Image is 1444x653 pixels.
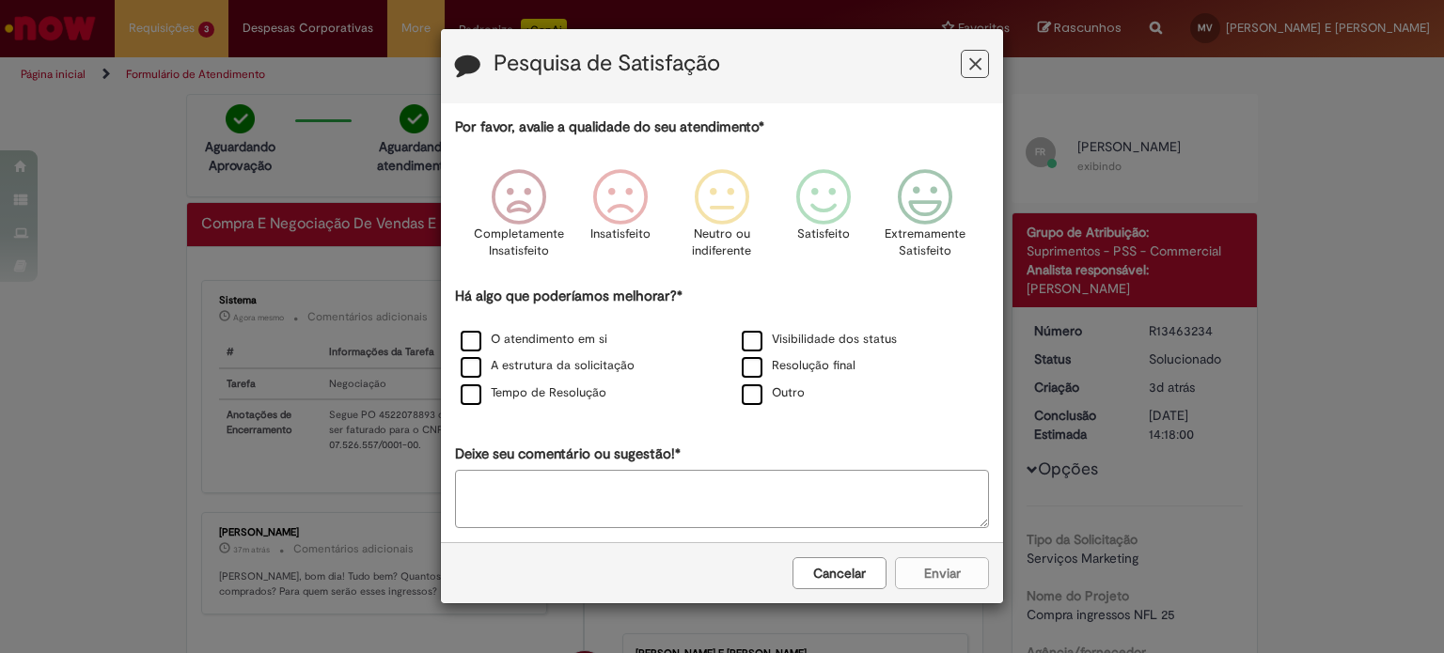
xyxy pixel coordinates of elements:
label: Tempo de Resolução [461,384,606,402]
div: Extremamente Satisfeito [877,155,973,284]
p: Satisfeito [797,225,850,243]
div: Insatisfeito [573,155,668,284]
label: A estrutura da solicitação [461,357,635,375]
div: Há algo que poderíamos melhorar?* [455,287,989,408]
div: Satisfeito [776,155,871,284]
label: Pesquisa de Satisfação [494,52,720,76]
label: Visibilidade dos status [742,331,897,349]
div: Neutro ou indiferente [674,155,770,284]
label: Por favor, avalie a qualidade do seu atendimento* [455,117,764,137]
label: Deixe seu comentário ou sugestão!* [455,444,681,464]
button: Cancelar [793,557,887,589]
p: Neutro ou indiferente [688,225,756,260]
p: Insatisfeito [590,225,651,243]
p: Extremamente Satisfeito [885,225,965,260]
label: O atendimento em si [461,331,607,349]
div: Completamente Insatisfeito [470,155,566,284]
label: Outro [742,384,805,402]
label: Resolução final [742,357,855,375]
p: Completamente Insatisfeito [474,225,564,260]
